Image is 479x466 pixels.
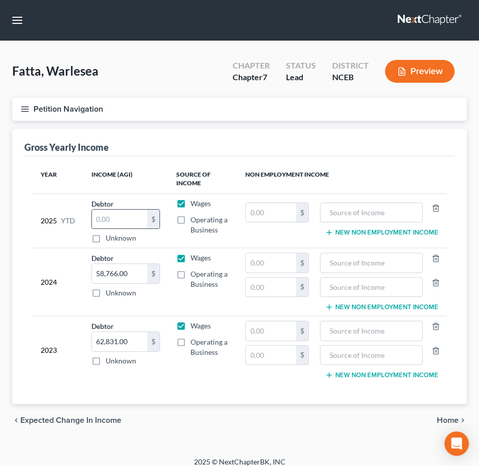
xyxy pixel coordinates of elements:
[190,270,228,288] span: Operating a Business
[246,253,296,273] input: 0.00
[326,278,418,297] input: Source of Income
[437,416,459,424] span: Home
[237,164,446,194] th: Non Employment Income
[246,203,296,222] input: 0.00
[459,416,467,424] i: chevron_right
[332,60,369,72] div: District
[12,97,467,121] button: Petition Navigation
[92,332,147,351] input: 0.00
[106,288,136,298] label: Unknown
[91,253,114,263] label: Debtor
[12,416,121,424] button: chevron_left Expected Change in Income
[325,303,438,311] button: New Non Employment Income
[61,216,75,226] span: YTD
[286,60,316,72] div: Status
[190,215,228,234] span: Operating a Business
[91,321,114,331] label: Debtor
[233,60,270,72] div: Chapter
[83,164,168,194] th: Income (AGI)
[168,164,237,194] th: Source of Income
[12,416,20,424] i: chevron_left
[147,210,159,229] div: $
[325,371,438,379] button: New Non Employment Income
[326,203,418,222] input: Source of Income
[296,278,308,297] div: $
[147,264,159,283] div: $
[20,416,121,424] span: Expected Change in Income
[190,338,228,356] span: Operating a Business
[437,416,467,424] button: Home chevron_right
[91,198,114,209] label: Debtor
[24,141,109,153] div: Gross Yearly Income
[385,60,455,83] button: Preview
[233,72,270,83] div: Chapter
[286,72,316,83] div: Lead
[296,253,308,273] div: $
[41,321,75,380] div: 2023
[296,203,308,222] div: $
[92,264,147,283] input: 0.00
[246,278,296,297] input: 0.00
[190,253,211,262] span: Wages
[296,321,308,341] div: $
[41,198,75,244] div: 2025
[106,356,136,366] label: Unknown
[326,321,418,341] input: Source of Income
[263,72,267,82] span: 7
[444,431,469,456] div: Open Intercom Messenger
[33,164,83,194] th: Year
[326,253,418,273] input: Source of Income
[190,321,211,330] span: Wages
[190,199,211,208] span: Wages
[106,233,136,243] label: Unknown
[246,346,296,365] input: 0.00
[12,63,99,78] span: Fatta, Warlesea
[92,210,147,229] input: 0.00
[326,346,418,365] input: Source of Income
[325,228,438,237] button: New Non Employment Income
[147,332,159,351] div: $
[296,346,308,365] div: $
[332,72,369,83] div: NCEB
[246,321,296,341] input: 0.00
[41,253,75,312] div: 2024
